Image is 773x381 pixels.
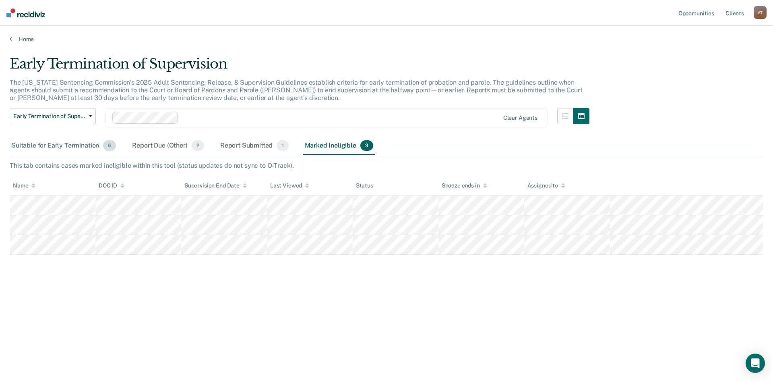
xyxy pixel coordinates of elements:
div: Last Viewed [270,182,309,189]
div: A T [754,6,767,19]
div: Snooze ends in [442,182,487,189]
span: 3 [360,140,373,151]
span: 2 [192,140,204,151]
div: Report Submitted1 [219,137,290,155]
p: The [US_STATE] Sentencing Commission’s 2025 Adult Sentencing, Release, & Supervision Guidelines e... [10,79,583,102]
span: 6 [103,140,116,151]
img: Recidiviz [6,8,45,17]
div: Report Due (Other)2 [130,137,205,155]
span: Early Termination of Supervision [13,113,86,120]
div: DOC ID [99,182,124,189]
div: This tab contains cases marked ineligible within this tool (status updates do not sync to O-Track). [10,162,763,169]
a: Home [10,35,763,43]
div: Marked Ineligible3 [303,137,375,155]
span: 1 [277,140,288,151]
div: Open Intercom Messenger [746,354,765,373]
div: Clear agents [503,115,537,121]
button: AT [754,6,767,19]
div: Status [356,182,373,189]
div: Suitable for Early Termination6 [10,137,118,155]
button: Early Termination of Supervision [10,108,96,124]
div: Name [13,182,35,189]
div: Early Termination of Supervision [10,56,589,79]
div: Assigned to [527,182,565,189]
div: Supervision End Date [184,182,247,189]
